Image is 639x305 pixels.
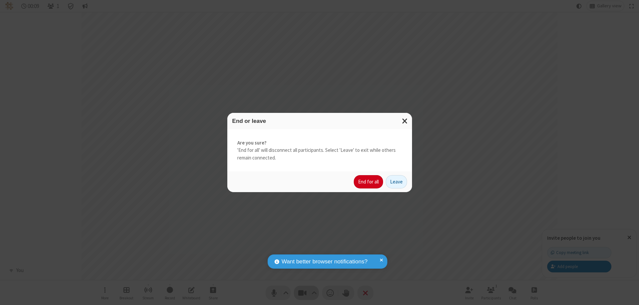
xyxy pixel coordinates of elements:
strong: Are you sure? [237,139,402,147]
button: Close modal [398,113,412,129]
h3: End or leave [232,118,407,124]
span: Want better browser notifications? [282,257,367,266]
button: Leave [386,175,407,188]
div: 'End for all' will disconnect all participants. Select 'Leave' to exit while others remain connec... [227,129,412,172]
button: End for all [354,175,383,188]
